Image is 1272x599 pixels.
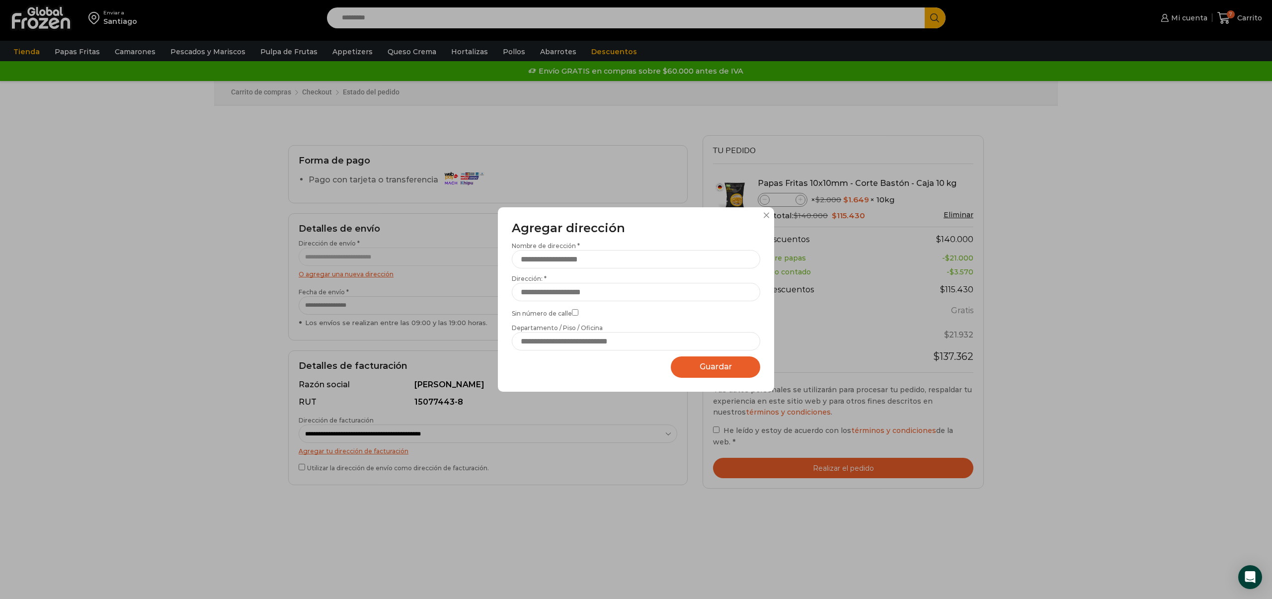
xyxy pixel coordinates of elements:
[512,307,760,318] label: Sin número de calle
[671,356,760,378] button: Guardar
[512,242,760,268] label: Nombre de dirección *
[512,332,760,350] input: Departamento / Piso / Oficina
[512,274,760,301] label: Dirección: *
[1238,565,1262,589] div: Open Intercom Messenger
[512,221,760,236] h3: Agregar dirección
[512,283,760,301] input: Dirección: *
[512,324,760,350] label: Departamento / Piso / Oficina
[572,309,578,316] input: Sin número de calle
[512,250,760,268] input: Nombre de dirección *
[700,362,732,371] span: Guardar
